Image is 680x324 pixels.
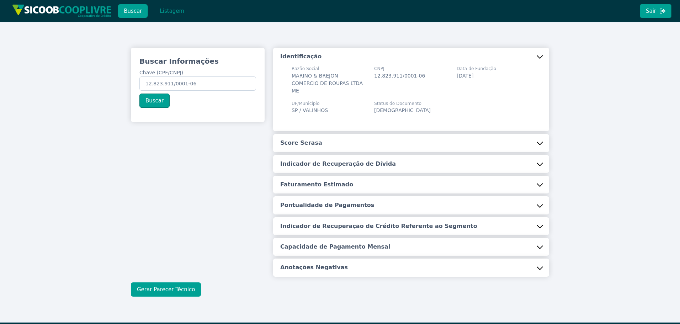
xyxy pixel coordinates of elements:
button: Faturamento Estimado [273,176,549,193]
button: Score Serasa [273,134,549,152]
h5: Identificação [280,53,322,60]
button: Buscar [118,4,148,18]
span: 12.823.911/0001-06 [374,73,425,79]
span: UF/Município [292,100,328,107]
button: Buscar [139,94,170,108]
span: [DATE] [457,73,473,79]
button: Pontualidade de Pagamentos [273,196,549,214]
span: Data de Fundação [457,65,496,72]
input: Chave (CPF/CNPJ) [139,76,256,91]
h3: Buscar Informações [139,56,256,66]
button: Identificação [273,48,549,65]
span: Razão Social [292,65,366,72]
span: Status do Documento [374,100,431,107]
button: Sair [640,4,671,18]
button: Gerar Parecer Técnico [131,282,201,297]
span: SP / VALINHOS [292,107,328,113]
span: CNPJ [374,65,425,72]
button: Capacidade de Pagamento Mensal [273,238,549,256]
h5: Indicador de Recuperação de Dívida [280,160,396,168]
span: [DEMOGRAPHIC_DATA] [374,107,431,113]
h5: Faturamento Estimado [280,181,353,188]
button: Indicador de Recuperação de Crédito Referente ao Segmento [273,217,549,235]
button: Listagem [154,4,190,18]
h5: Score Serasa [280,139,322,147]
span: Chave (CPF/CNPJ) [139,70,183,75]
button: Indicador de Recuperação de Dívida [273,155,549,173]
h5: Pontualidade de Pagamentos [280,201,374,209]
h5: Capacidade de Pagamento Mensal [280,243,390,251]
h5: Anotações Negativas [280,264,348,271]
img: img/sicoob_cooplivre.png [12,4,112,17]
span: MARINO & BREJON COMERCIO DE ROUPAS LTDA ME [292,73,363,94]
h5: Indicador de Recuperação de Crédito Referente ao Segmento [280,222,477,230]
button: Anotações Negativas [273,259,549,276]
